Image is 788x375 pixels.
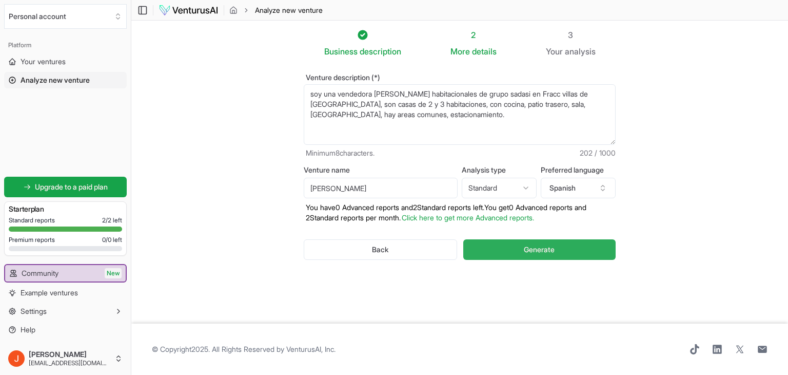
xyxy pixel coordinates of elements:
[4,285,127,301] a: Example ventures
[4,53,127,70] a: Your ventures
[580,148,616,158] span: 202 / 1000
[304,239,457,260] button: Back
[29,359,110,367] span: [EMAIL_ADDRESS][DOMAIN_NAME]
[524,245,555,255] span: Generate
[4,303,127,320] button: Settings
[4,346,127,371] button: [PERSON_NAME][EMAIL_ADDRESS][DOMAIN_NAME]
[4,37,127,53] div: Platform
[5,265,126,282] a: CommunityNew
[450,45,470,58] span: More
[463,239,616,260] button: Generate
[304,166,458,174] label: Venture name
[102,236,122,244] span: 0 / 0 left
[4,4,127,29] button: Select an organization
[21,325,35,335] span: Help
[286,345,334,353] a: VenturusAI, Inc
[9,204,122,214] h3: Starter plan
[22,268,58,278] span: Community
[324,45,358,58] span: Business
[21,75,90,85] span: Analyze new venture
[29,350,110,359] span: [PERSON_NAME]
[105,268,122,278] span: New
[565,46,596,57] span: analysis
[546,29,596,41] div: 3
[159,4,219,16] img: logo
[360,46,401,57] span: description
[21,57,66,67] span: Your ventures
[255,5,323,15] span: Analyze new venture
[546,45,563,58] span: Your
[304,178,458,198] input: Optional venture name
[21,306,47,316] span: Settings
[472,46,497,57] span: details
[304,202,616,223] p: You have 0 Advanced reports and 2 Standard reports left. Y ou get 0 Advanced reports and 2 Standa...
[304,84,616,145] textarea: soy una vendedora [PERSON_NAME] habitacionales de grupo sadasi en Fracc villas de [GEOGRAPHIC_DAT...
[21,288,78,298] span: Example ventures
[102,216,122,224] span: 2 / 2 left
[229,5,323,15] nav: breadcrumb
[304,74,616,81] label: Venture description (*)
[4,177,127,197] a: Upgrade to a paid plan
[541,166,616,174] label: Preferred language
[450,29,497,41] div: 2
[9,236,55,244] span: Premium reports
[8,350,25,367] img: ACg8ocLN8PHFvLG2QFVM7V6KGs__DgUdMhzWw69jrGC61sGKrfZQuw=s96-c
[402,213,534,222] a: Click here to get more Advanced reports.
[152,344,336,354] span: © Copyright 2025 . All Rights Reserved by .
[306,148,375,158] span: Minimum 8 characters.
[541,178,616,198] button: Spanish
[35,182,108,192] span: Upgrade to a paid plan
[4,72,127,88] a: Analyze new venture
[9,216,55,224] span: Standard reports
[462,166,537,174] label: Analysis type
[4,322,127,338] a: Help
